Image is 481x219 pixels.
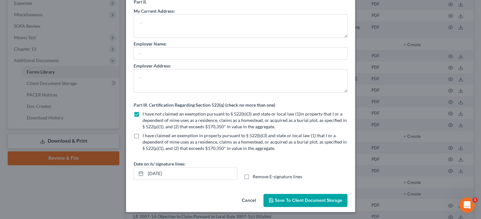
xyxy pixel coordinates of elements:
label: Employer Address: [134,62,171,69]
iframe: Intercom live chat [459,197,475,213]
label: Part III. Certification Regarding Section 522(q) (check no more than one) [134,102,275,108]
span: I have not claimed an exemption pursuant to § 522(b)(3) and state or local law (1)in property tha... [143,111,347,129]
button: Cancel [237,194,261,207]
input: MM/DD/YYYY [146,167,237,180]
button: Save to Client Document Storage [263,194,347,207]
span: 1 [472,197,478,202]
span: Save to Client Document Storage [275,198,342,203]
label: My Current Address: [134,8,175,14]
input: -- [134,47,347,60]
label: Date on /s/ signature lines: [134,160,185,167]
span: Remove E-signature lines [253,174,302,179]
label: Employer Name: [134,40,167,47]
span: I have claimed an exemption in property pursuant to § 522(b)(3) and state or local law (1) that I... [143,133,347,151]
